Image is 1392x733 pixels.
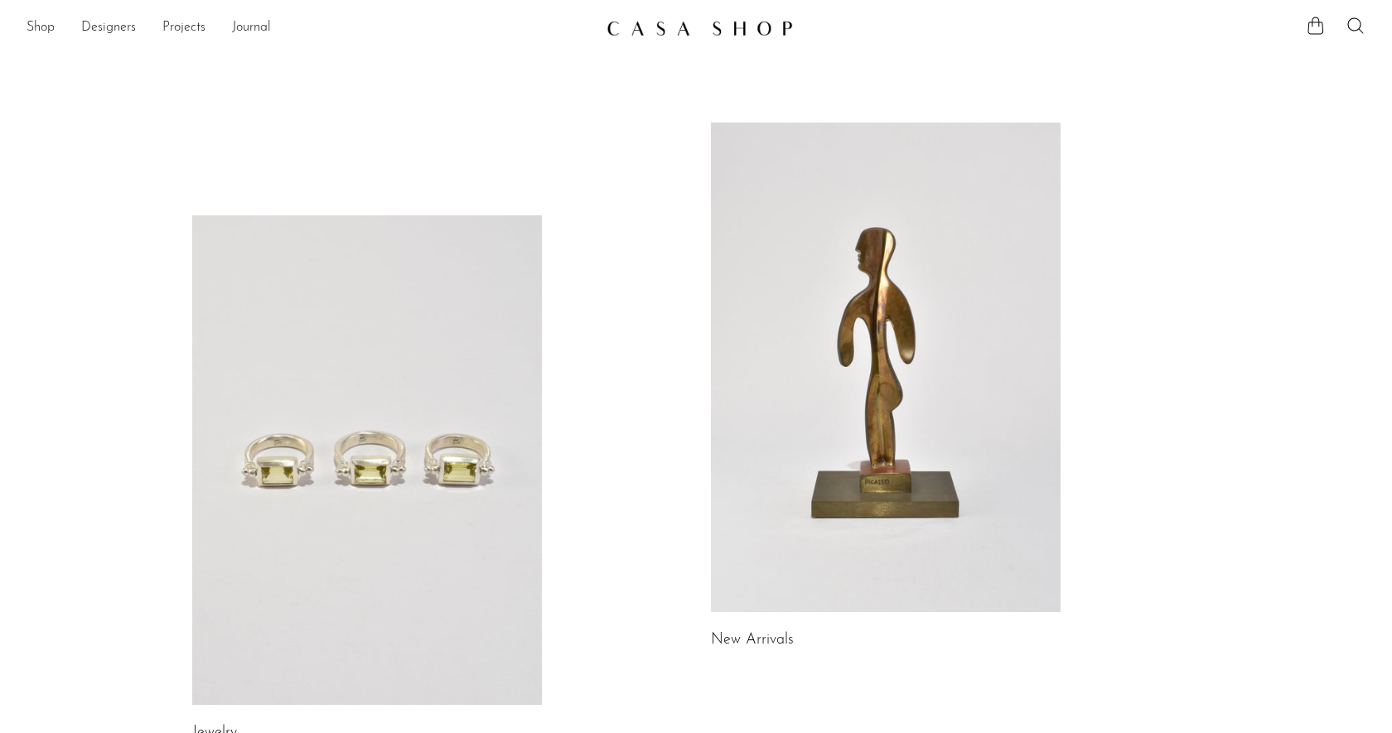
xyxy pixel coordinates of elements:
a: Projects [162,17,205,39]
a: Designers [81,17,136,39]
a: Journal [232,17,271,39]
a: New Arrivals [711,633,794,648]
a: Shop [27,17,55,39]
ul: NEW HEADER MENU [27,14,593,42]
nav: Desktop navigation [27,14,593,42]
